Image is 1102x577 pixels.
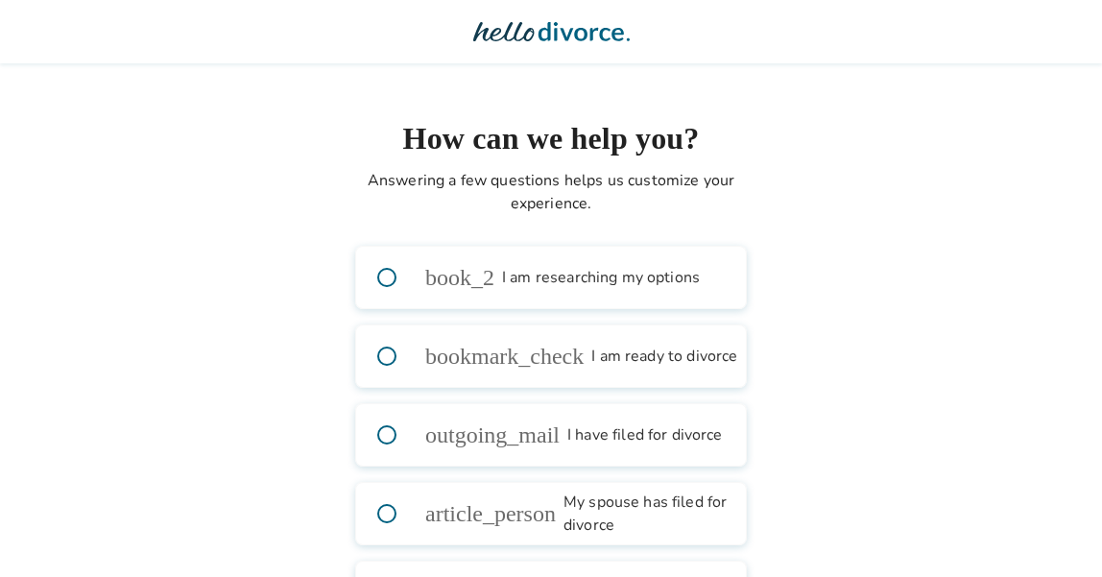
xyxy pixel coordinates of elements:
p: Answering a few questions helps us customize your experience. [355,169,747,215]
span: article_person [425,502,556,525]
span: I am ready to divorce [591,345,737,368]
span: I have filed for divorce [567,423,723,446]
span: I am researching my options [502,266,700,289]
span: outgoing_mail [425,423,560,446]
h1: How can we help you? [355,115,747,161]
span: bookmark_check [425,345,584,368]
span: book_2 [425,266,494,289]
span: My spouse has filed for divorce [563,491,746,537]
